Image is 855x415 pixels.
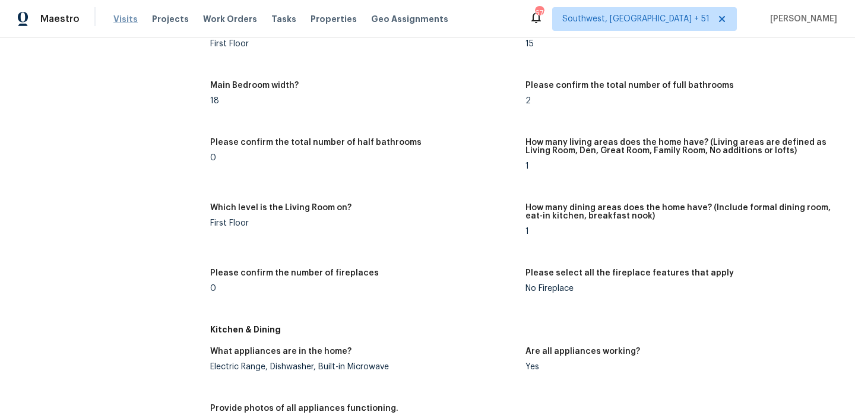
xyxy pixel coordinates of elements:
div: 18 [210,97,516,105]
h5: Please confirm the number of fireplaces [210,269,379,277]
span: Work Orders [203,13,257,25]
h5: Kitchen & Dining [210,324,841,335]
div: 0 [210,284,516,293]
div: Yes [525,363,831,371]
span: Tasks [271,15,296,23]
span: Visits [113,13,138,25]
span: Properties [311,13,357,25]
div: 1 [525,227,831,236]
h5: Provide photos of all appliances functioning. [210,404,398,413]
h5: Please confirm the total number of full bathrooms [525,81,734,90]
span: [PERSON_NAME] [765,13,837,25]
div: No Fireplace [525,284,831,293]
div: 0 [210,154,516,162]
div: 670 [535,7,543,19]
div: First Floor [210,219,516,227]
div: 1 [525,162,831,170]
div: 2 [525,97,831,105]
h5: Are all appliances working? [525,347,640,356]
h5: Please select all the fireplace features that apply [525,269,734,277]
h5: Main Bedroom width? [210,81,299,90]
h5: How many dining areas does the home have? (Include formal dining room, eat-in kitchen, breakfast ... [525,204,831,220]
div: First Floor [210,40,516,48]
span: Maestro [40,13,80,25]
span: Southwest, [GEOGRAPHIC_DATA] + 51 [562,13,710,25]
h5: What appliances are in the home? [210,347,351,356]
h5: Which level is the Living Room on? [210,204,351,212]
span: Projects [152,13,189,25]
h5: Please confirm the total number of half bathrooms [210,138,422,147]
span: Geo Assignments [371,13,448,25]
div: Electric Range, Dishwasher, Built-in Microwave [210,363,516,371]
div: 15 [525,40,831,48]
h5: How many living areas does the home have? (Living areas are defined as Living Room, Den, Great Ro... [525,138,831,155]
